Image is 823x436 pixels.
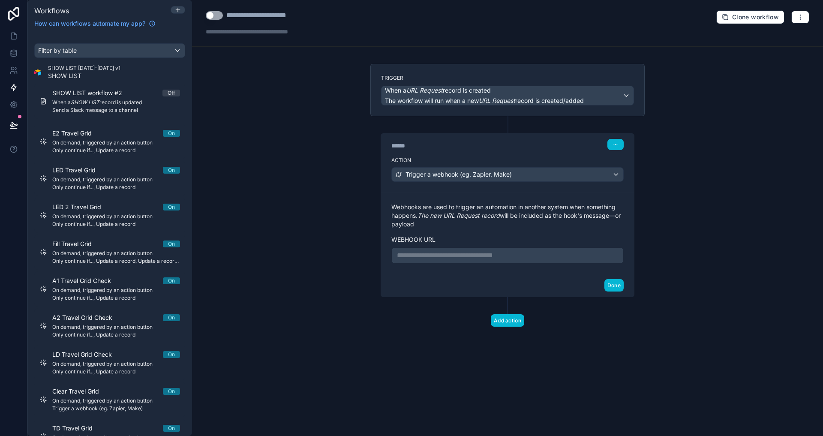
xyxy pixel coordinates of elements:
em: URL Request [406,87,443,94]
span: E2 Travel Grid [52,129,102,138]
div: On [168,351,175,358]
a: Clear Travel GridOnOn demand, triggered by an action buttonTrigger a webhook (eg. Zapier, Make) [34,382,185,417]
span: How can workflows automate my app? [34,19,145,28]
a: E2 Travel GridOnOn demand, triggered by an action buttonOnly continue if..., Update a record [34,124,185,159]
a: LED Travel GridOnOn demand, triggered by an action buttonOnly continue if..., Update a record [34,161,185,196]
span: On demand, triggered by an action button [52,324,180,331]
div: On [168,425,175,432]
span: Trigger a webhook (eg. Zapier, Make) [405,170,512,179]
span: Fill Travel Grid [52,240,102,248]
span: Only continue if..., Update a record [52,184,180,191]
a: A2 Travel Grid CheckOnOn demand, triggered by an action buttonOnly continue if..., Update a record [34,308,185,343]
span: LD Travel Grid Check [52,350,122,359]
span: The workflow will run when a new record is created/added [385,97,584,104]
span: Only continue if..., Update a record [52,368,180,375]
label: Webhook url [391,235,624,244]
span: Workflows [34,6,69,15]
label: Action [391,157,624,164]
div: On [168,314,175,321]
a: How can workflows automate my app? [31,19,159,28]
span: Only continue if..., Update a record [52,331,180,338]
span: Filter by table [38,47,77,54]
img: Airtable Logo [34,69,41,76]
em: SHOW LIST [71,99,99,105]
span: Only continue if..., Update a record [52,295,180,301]
span: Clone workflow [732,13,779,21]
span: When a record is created [385,86,491,95]
span: SHOW LIST [48,72,120,80]
button: Filter by table [34,43,185,58]
span: A1 Travel Grid Check [52,277,121,285]
span: On demand, triggered by an action button [52,176,180,183]
em: URL Request [479,97,515,104]
div: On [168,167,175,174]
span: Only continue if..., Update a record [52,221,180,228]
button: Trigger a webhook (eg. Zapier, Make) [391,167,624,182]
div: On [168,388,175,395]
span: Trigger a webhook (eg. Zapier, Make) [52,405,180,412]
span: On demand, triggered by an action button [52,361,180,367]
span: On demand, triggered by an action button [52,213,180,220]
span: TD Travel Grid [52,424,103,433]
span: Clear Travel Grid [52,387,109,396]
div: On [168,241,175,247]
span: When a record is updated [52,99,180,106]
button: When aURL Requestrecord is createdThe workflow will run when a newURL Requestrecord is created/added [381,86,634,105]
label: Trigger [381,75,634,81]
button: Add action [491,314,524,327]
em: The new URL Request record [418,212,500,219]
span: On demand, triggered by an action button [52,287,180,294]
p: Webhooks are used to trigger an automation in another system when something happens. will be incl... [391,203,624,229]
span: SHOW LIST [DATE]-[DATE] v1 [48,65,120,72]
div: On [168,277,175,284]
a: SHOW LIST workflow #2OffWhen aSHOW LISTrecord is updatedSend a Slack message to a channel [34,84,185,119]
div: scrollable content [27,33,192,436]
span: On demand, triggered by an action button [52,250,180,257]
span: LED 2 Travel Grid [52,203,111,211]
span: LED Travel Grid [52,166,106,174]
a: LD Travel Grid CheckOnOn demand, triggered by an action buttonOnly continue if..., Update a record [34,345,185,380]
span: Only continue if..., Update a record [52,147,180,154]
span: On demand, triggered by an action button [52,139,180,146]
div: Off [168,90,175,96]
button: Clone workflow [716,10,784,24]
span: SHOW LIST workflow #2 [52,89,132,97]
div: On [168,130,175,137]
span: Send a Slack message to a channel [52,107,180,114]
a: A1 Travel Grid CheckOnOn demand, triggered by an action buttonOnly continue if..., Update a record [34,271,185,307]
button: Done [604,279,624,292]
a: LED 2 Travel GridOnOn demand, triggered by an action buttonOnly continue if..., Update a record [34,198,185,233]
span: On demand, triggered by an action button [52,397,180,404]
a: Fill Travel GridOnOn demand, triggered by an action buttonOnly continue if..., Update a record, U... [34,235,185,270]
span: A2 Travel Grid Check [52,313,123,322]
div: On [168,204,175,210]
span: Only continue if..., Update a record, Update a record, Update a record, Update a record, Update a... [52,258,180,265]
